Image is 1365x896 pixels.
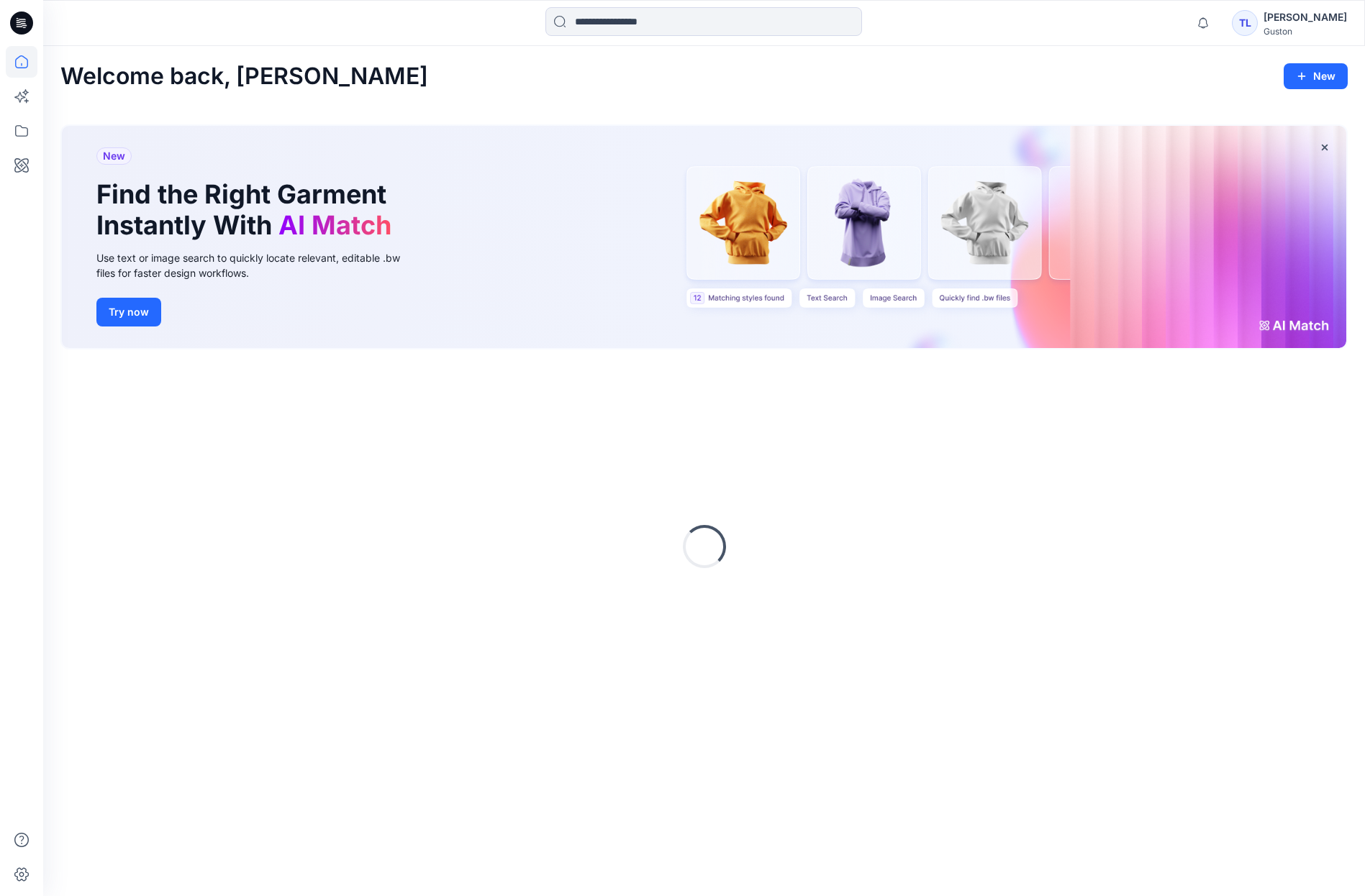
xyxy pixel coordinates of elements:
button: Try now [96,298,161,326]
button: New [1284,63,1348,89]
h1: Find the Right Garment Instantly With [96,179,399,241]
div: TL [1232,10,1258,36]
span: AI Match [278,209,391,241]
h2: Welcome back, [PERSON_NAME] [60,63,428,90]
span: New [103,147,125,165]
div: Use text or image search to quickly locate relevant, editable .bw files for faster design workflows. [96,250,420,280]
div: Guston [1264,26,1347,37]
div: [PERSON_NAME] [1264,9,1347,26]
